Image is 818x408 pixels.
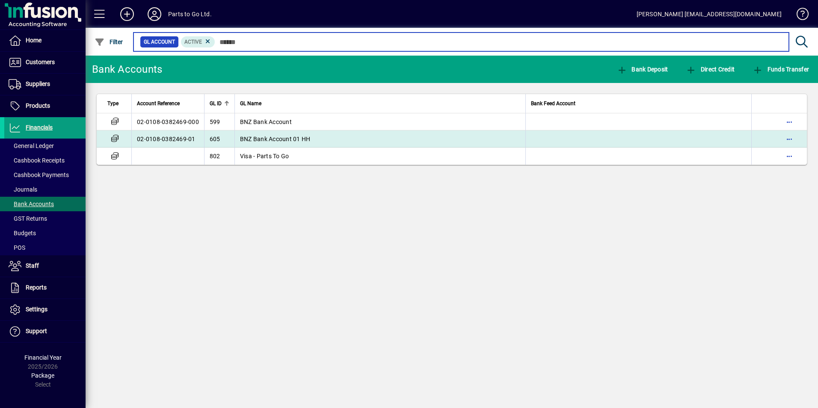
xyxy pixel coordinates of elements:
[9,215,47,222] span: GST Returns
[4,211,86,226] a: GST Returns
[4,226,86,240] a: Budgets
[9,230,36,237] span: Budgets
[95,38,123,45] span: Filter
[615,62,670,77] button: Bank Deposit
[31,372,54,379] span: Package
[137,99,180,108] span: Account Reference
[637,7,782,21] div: [PERSON_NAME] [EMAIL_ADDRESS][DOMAIN_NAME]
[26,59,55,65] span: Customers
[4,182,86,197] a: Journals
[9,201,54,207] span: Bank Accounts
[144,38,175,46] span: GL Account
[4,197,86,211] a: Bank Accounts
[240,118,292,125] span: BNZ Bank Account
[4,255,86,277] a: Staff
[26,306,47,313] span: Settings
[4,321,86,342] a: Support
[4,277,86,299] a: Reports
[210,118,220,125] span: 599
[782,115,796,129] button: More options
[9,142,54,149] span: General Ledger
[686,66,735,73] span: Direct Credit
[26,124,53,131] span: Financials
[92,34,125,50] button: Filter
[531,99,575,108] span: Bank Feed Account
[9,186,37,193] span: Journals
[113,6,141,22] button: Add
[9,157,65,164] span: Cashbook Receipts
[240,136,311,142] span: BNZ Bank Account 01 HH
[26,328,47,334] span: Support
[26,37,41,44] span: Home
[617,66,668,73] span: Bank Deposit
[4,153,86,168] a: Cashbook Receipts
[4,30,86,51] a: Home
[4,139,86,153] a: General Ledger
[684,62,737,77] button: Direct Credit
[753,66,809,73] span: Funds Transfer
[4,168,86,182] a: Cashbook Payments
[782,149,796,163] button: More options
[131,130,204,148] td: 02-0108-0382469-01
[26,284,47,291] span: Reports
[141,6,168,22] button: Profile
[26,262,39,269] span: Staff
[240,99,520,108] div: GL Name
[790,2,807,30] a: Knowledge Base
[531,99,746,108] div: Bank Feed Account
[168,7,212,21] div: Parts to Go Ltd.
[26,102,50,109] span: Products
[4,240,86,255] a: POS
[240,153,289,160] span: Visa - Parts To Go
[4,299,86,320] a: Settings
[782,132,796,146] button: More options
[92,62,162,76] div: Bank Accounts
[24,354,62,361] span: Financial Year
[210,99,229,108] div: GL ID
[750,62,811,77] button: Funds Transfer
[107,99,126,108] div: Type
[107,99,119,108] span: Type
[181,36,215,47] mat-chip: Activation Status: Active
[131,113,204,130] td: 02-0108-0382469-000
[210,153,220,160] span: 802
[210,136,220,142] span: 605
[4,52,86,73] a: Customers
[9,244,25,251] span: POS
[210,99,222,108] span: GL ID
[9,171,69,178] span: Cashbook Payments
[240,99,261,108] span: GL Name
[4,74,86,95] a: Suppliers
[26,80,50,87] span: Suppliers
[184,39,202,45] span: Active
[4,95,86,117] a: Products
